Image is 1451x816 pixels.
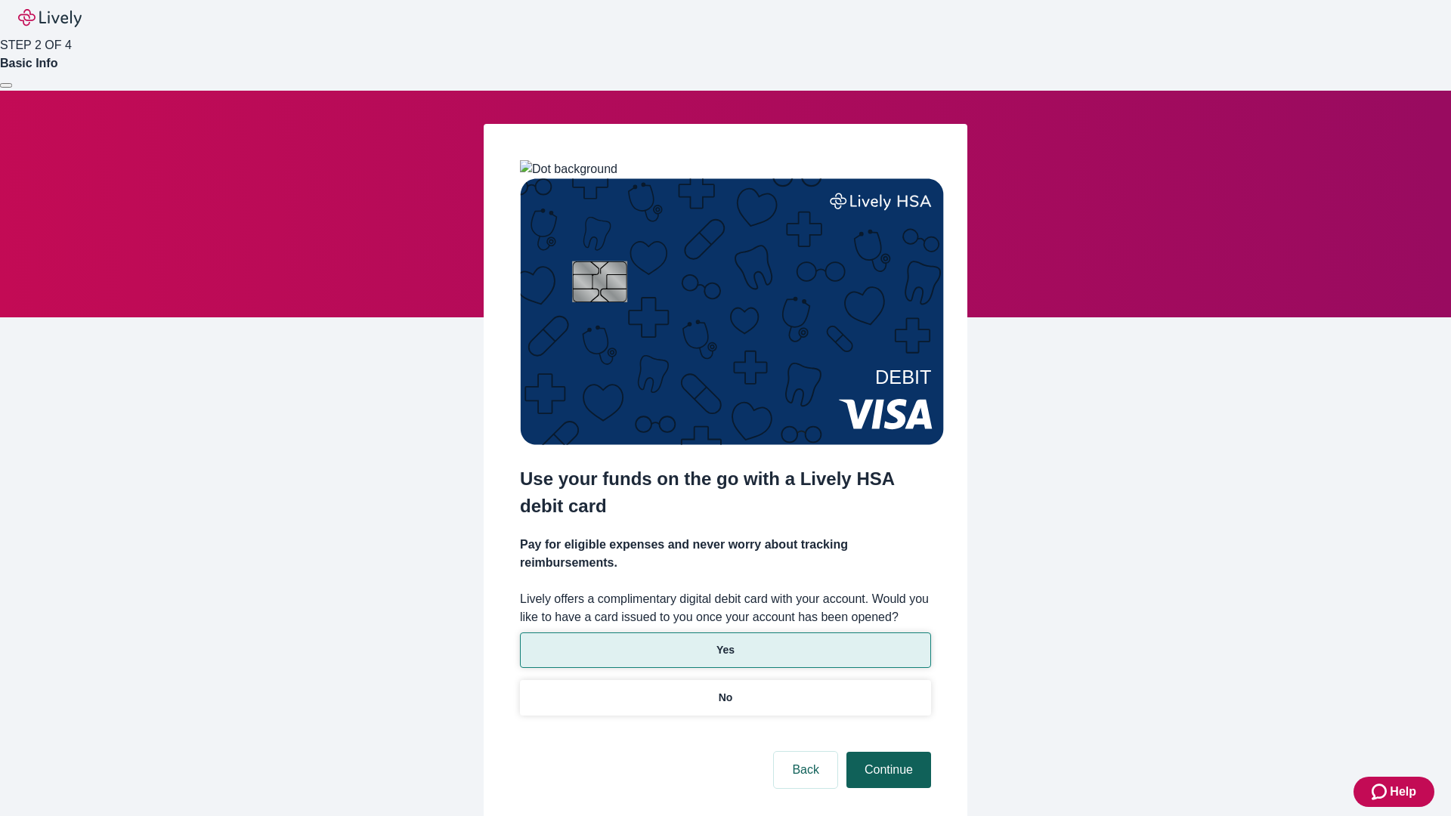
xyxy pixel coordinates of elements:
[520,590,931,626] label: Lively offers a complimentary digital debit card with your account. Would you like to have a card...
[1390,783,1416,801] span: Help
[1372,783,1390,801] svg: Zendesk support icon
[719,690,733,706] p: No
[520,178,944,445] img: Debit card
[520,536,931,572] h4: Pay for eligible expenses and never worry about tracking reimbursements.
[716,642,735,658] p: Yes
[520,632,931,668] button: Yes
[520,680,931,716] button: No
[1354,777,1434,807] button: Zendesk support iconHelp
[520,160,617,178] img: Dot background
[18,9,82,27] img: Lively
[846,752,931,788] button: Continue
[774,752,837,788] button: Back
[520,465,931,520] h2: Use your funds on the go with a Lively HSA debit card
